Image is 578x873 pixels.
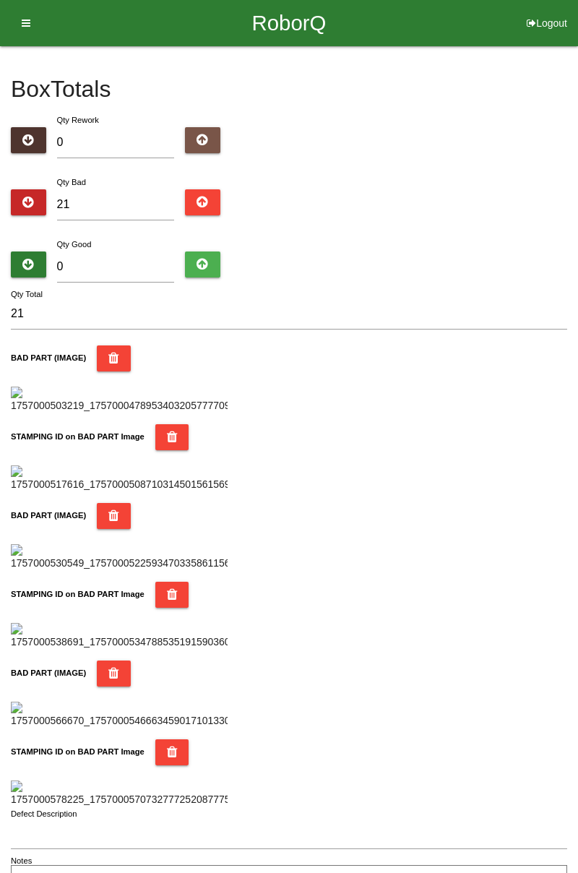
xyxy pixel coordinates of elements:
[57,178,86,186] label: Qty Bad
[11,702,228,728] img: 1757000566670_17570005466634590171013307575116.jpg
[11,511,86,520] b: BAD PART (IMAGE)
[11,465,228,492] img: 1757000517616_17570005087103145015615694474022.jpg
[11,780,228,807] img: 1757000578225_17570005707327772520877759988758.jpg
[57,116,99,124] label: Qty Rework
[97,345,131,371] button: BAD PART (IMAGE)
[11,77,567,102] h4: Box Totals
[155,582,189,608] button: STAMPING ID on BAD PART Image
[11,855,32,867] label: Notes
[11,747,144,756] b: STAMPING ID on BAD PART Image
[11,808,77,820] label: Defect Description
[11,387,228,413] img: 1757000503219_17570004789534032057777090249115.jpg
[155,739,189,765] button: STAMPING ID on BAD PART Image
[57,240,92,249] label: Qty Good
[11,432,144,441] b: STAMPING ID on BAD PART Image
[11,353,86,362] b: BAD PART (IMAGE)
[11,623,228,650] img: 1757000538691_17570005347885351915903609124950.jpg
[155,424,189,450] button: STAMPING ID on BAD PART Image
[97,661,131,687] button: BAD PART (IMAGE)
[97,503,131,529] button: BAD PART (IMAGE)
[11,590,144,598] b: STAMPING ID on BAD PART Image
[11,544,228,571] img: 1757000530549_17570005225934703358611566863312.jpg
[11,668,86,677] b: BAD PART (IMAGE)
[11,288,43,301] label: Qty Total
